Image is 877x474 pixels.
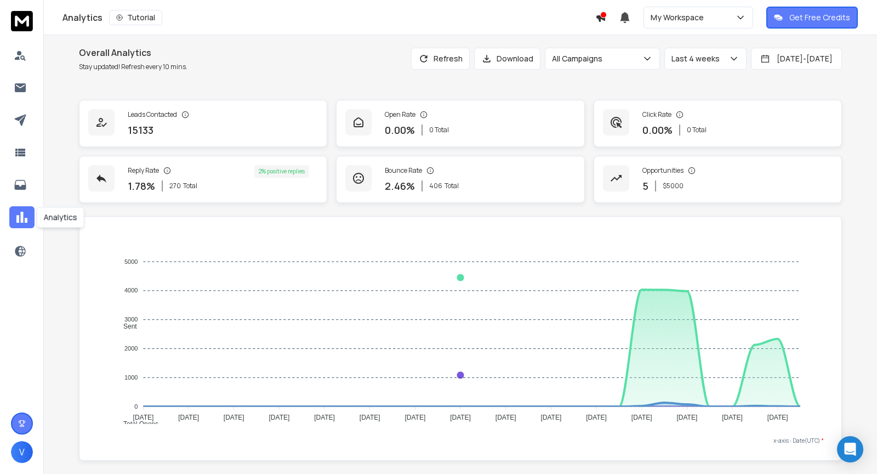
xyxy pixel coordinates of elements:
[124,345,138,352] tspan: 2000
[594,156,842,203] a: Opportunities5$5000
[109,10,162,25] button: Tutorial
[429,182,442,190] span: 406
[254,165,309,178] div: 2 % positive replies
[37,207,84,228] div: Analytics
[336,100,584,147] a: Open Rate0.00%0 Total
[360,414,380,421] tspan: [DATE]
[11,441,33,463] button: V
[434,53,463,64] p: Refresh
[789,12,850,23] p: Get Free Credits
[677,414,698,421] tspan: [DATE]
[687,126,707,134] p: 0 Total
[429,126,449,134] p: 0 Total
[450,414,471,421] tspan: [DATE]
[651,12,708,23] p: My Workspace
[642,166,684,175] p: Opportunities
[405,414,425,421] tspan: [DATE]
[224,414,244,421] tspan: [DATE]
[767,414,788,421] tspan: [DATE]
[385,122,415,138] p: 0.00 %
[751,48,842,70] button: [DATE]-[DATE]
[594,100,842,147] a: Click Rate0.00%0 Total
[79,46,187,59] h1: Overall Analytics
[496,414,516,421] tspan: [DATE]
[115,420,158,428] span: Total Opens
[642,110,671,119] p: Click Rate
[79,63,187,71] p: Stay updated! Refresh every 10 mins.
[128,122,153,138] p: 15133
[124,374,138,381] tspan: 1000
[411,48,470,70] button: Refresh
[671,53,724,64] p: Last 4 weeks
[385,166,422,175] p: Bounce Rate
[124,316,138,323] tspan: 3000
[178,414,199,421] tspan: [DATE]
[631,414,652,421] tspan: [DATE]
[552,53,607,64] p: All Campaigns
[314,414,335,421] tspan: [DATE]
[837,436,863,462] div: Open Intercom Messenger
[642,122,673,138] p: 0.00 %
[586,414,607,421] tspan: [DATE]
[134,403,138,410] tspan: 0
[722,414,743,421] tspan: [DATE]
[128,110,177,119] p: Leads Contacted
[97,437,824,445] p: x-axis : Date(UTC)
[133,414,153,421] tspan: [DATE]
[79,100,327,147] a: Leads Contacted15133
[663,182,684,190] p: $ 5000
[497,53,533,64] p: Download
[385,178,415,194] p: 2.46 %
[642,178,648,194] p: 5
[183,182,197,190] span: Total
[541,414,562,421] tspan: [DATE]
[169,182,181,190] span: 270
[115,323,137,330] span: Sent
[62,10,595,25] div: Analytics
[474,48,540,70] button: Download
[79,156,327,203] a: Reply Rate1.78%270Total2% positive replies
[128,178,155,194] p: 1.78 %
[128,166,159,175] p: Reply Rate
[269,414,289,421] tspan: [DATE]
[336,156,584,203] a: Bounce Rate2.46%406Total
[766,7,858,29] button: Get Free Credits
[124,258,138,265] tspan: 5000
[124,287,138,294] tspan: 4000
[445,182,459,190] span: Total
[385,110,415,119] p: Open Rate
